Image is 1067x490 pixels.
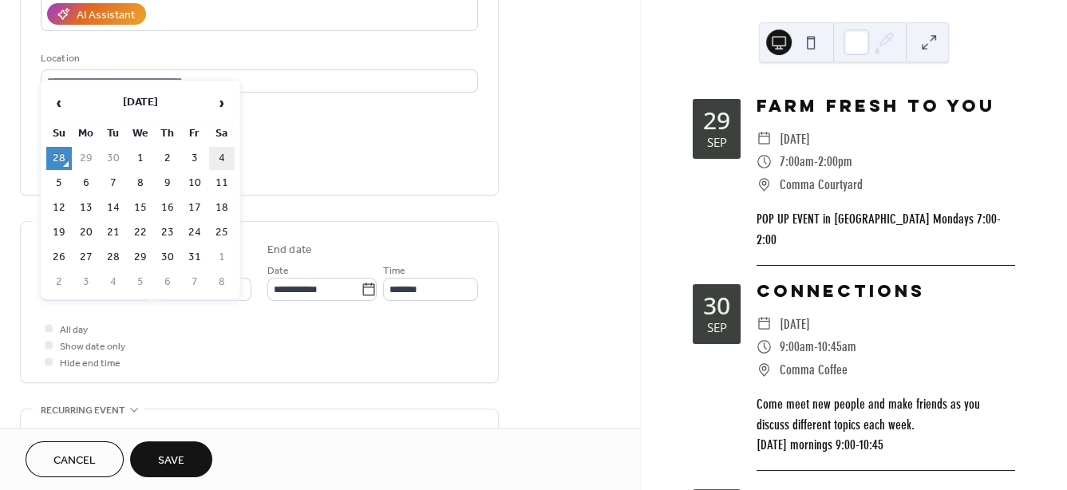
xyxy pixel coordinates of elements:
[155,172,180,195] td: 9
[209,122,235,145] th: Sa
[41,402,125,419] span: Recurring event
[73,122,99,145] th: Mo
[814,335,818,358] span: -
[101,246,126,269] td: 28
[101,122,126,145] th: Tu
[267,263,289,279] span: Date
[703,109,730,132] div: 29
[158,452,184,469] span: Save
[209,196,235,219] td: 18
[128,172,153,195] td: 8
[46,246,72,269] td: 26
[757,280,1015,303] div: CONNECTIONS
[757,313,772,336] div: ​
[780,358,848,381] span: Comma Coffee
[155,246,180,269] td: 30
[209,271,235,294] td: 8
[26,441,124,477] button: Cancel
[182,196,207,219] td: 17
[101,172,126,195] td: 7
[77,7,135,24] div: AI Assistant
[182,147,207,170] td: 3
[101,221,126,244] td: 21
[757,335,772,358] div: ​
[101,271,126,294] td: 4
[383,263,405,279] span: Time
[47,87,71,119] span: ‹
[182,246,207,269] td: 31
[210,87,234,119] span: ›
[182,172,207,195] td: 10
[73,246,99,269] td: 27
[73,196,99,219] td: 13
[73,271,99,294] td: 3
[703,294,730,318] div: 30
[73,221,99,244] td: 20
[209,172,235,195] td: 11
[60,338,125,355] span: Show date only
[73,172,99,195] td: 6
[757,394,1015,455] div: Come meet new people and make friends as you discuss different topics each week. [DATE] mornings ...
[73,86,207,121] th: [DATE]
[707,322,727,334] div: Sep
[707,136,727,148] div: Sep
[757,209,1015,249] div: POP UP EVENT in [GEOGRAPHIC_DATA] Mondays 7:00- 2:00
[128,221,153,244] td: 22
[780,150,814,173] span: 7:00am
[128,196,153,219] td: 15
[155,147,180,170] td: 2
[757,95,1015,118] div: FARM FRESH TO YOU
[209,221,235,244] td: 25
[60,355,121,372] span: Hide end time
[818,335,856,358] span: 10:45am
[47,3,146,25] button: AI Assistant
[780,173,863,196] span: Comma Courtyard
[209,246,235,269] td: 1
[780,128,810,151] span: [DATE]
[130,441,212,477] button: Save
[182,122,207,145] th: Fr
[41,50,475,67] div: Location
[757,358,772,381] div: ​
[101,196,126,219] td: 14
[780,335,814,358] span: 9:00am
[818,150,852,173] span: 2:00pm
[182,271,207,294] td: 7
[46,196,72,219] td: 12
[53,452,96,469] span: Cancel
[780,313,810,336] span: [DATE]
[155,122,180,145] th: Th
[814,150,818,173] span: -
[128,271,153,294] td: 5
[209,147,235,170] td: 4
[267,242,312,259] div: End date
[101,147,126,170] td: 30
[128,147,153,170] td: 1
[128,246,153,269] td: 29
[73,147,99,170] td: 29
[155,196,180,219] td: 16
[757,173,772,196] div: ​
[46,172,72,195] td: 5
[46,271,72,294] td: 2
[757,150,772,173] div: ​
[757,128,772,151] div: ​
[60,322,88,338] span: All day
[182,221,207,244] td: 24
[46,221,72,244] td: 19
[155,221,180,244] td: 23
[46,122,72,145] th: Su
[46,147,72,170] td: 28
[128,122,153,145] th: We
[155,271,180,294] td: 6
